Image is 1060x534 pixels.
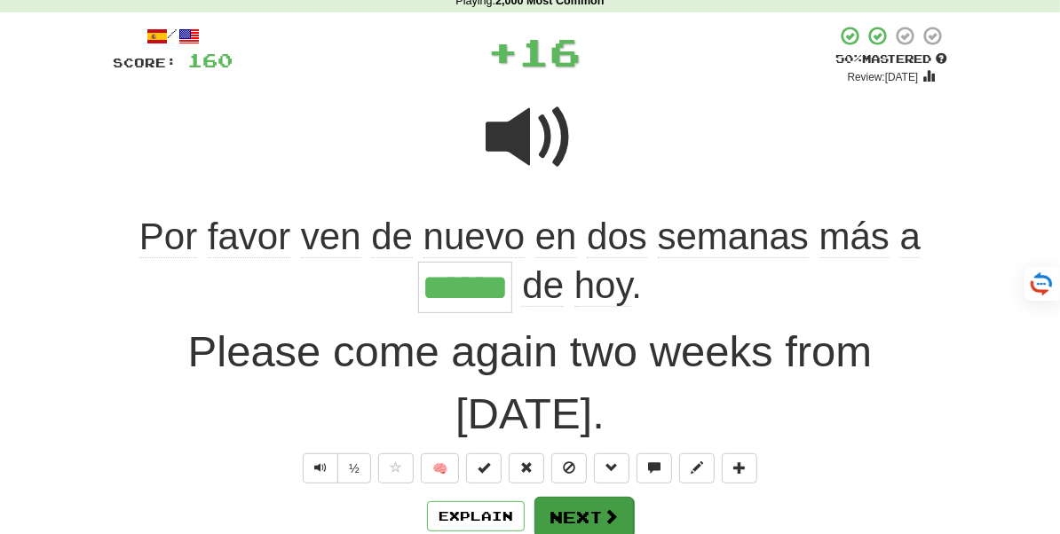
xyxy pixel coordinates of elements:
button: Favorite sentence (alt+f) [378,453,414,483]
button: Grammar (alt+g) [594,453,629,483]
button: Reset to 0% Mastered (alt+r) [509,453,544,483]
span: dos [587,216,647,258]
button: Ignore sentence (alt+i) [551,453,587,483]
button: Add to collection (alt+a) [722,453,757,483]
button: 🧠 [421,453,459,483]
span: nuevo [423,216,525,258]
span: Por [139,216,197,258]
span: 16 [518,29,581,74]
span: favor [208,216,290,258]
span: de [522,264,564,307]
span: ven [301,216,361,258]
span: + [487,25,518,78]
button: Edit sentence (alt+d) [679,453,715,483]
button: Set this sentence to 100% Mastered (alt+m) [466,453,502,483]
span: . [512,264,642,307]
span: Score: [113,55,177,70]
span: hoy [574,264,632,307]
div: / [113,25,233,47]
span: en [535,216,577,258]
span: a [900,216,921,258]
div: Mastered [835,51,947,67]
span: semanas [658,216,809,258]
button: ½ [337,453,371,483]
span: 160 [187,49,233,71]
small: Review: [DATE] [848,71,919,83]
div: Please come again two weeks from [DATE]. [113,320,947,444]
button: Discuss sentence (alt+u) [637,453,672,483]
span: más [819,216,890,258]
span: de [371,216,413,258]
button: Explain [427,501,525,531]
div: Text-to-speech controls [299,453,371,483]
span: 50 % [835,51,862,66]
button: Play sentence audio (ctl+space) [303,453,338,483]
